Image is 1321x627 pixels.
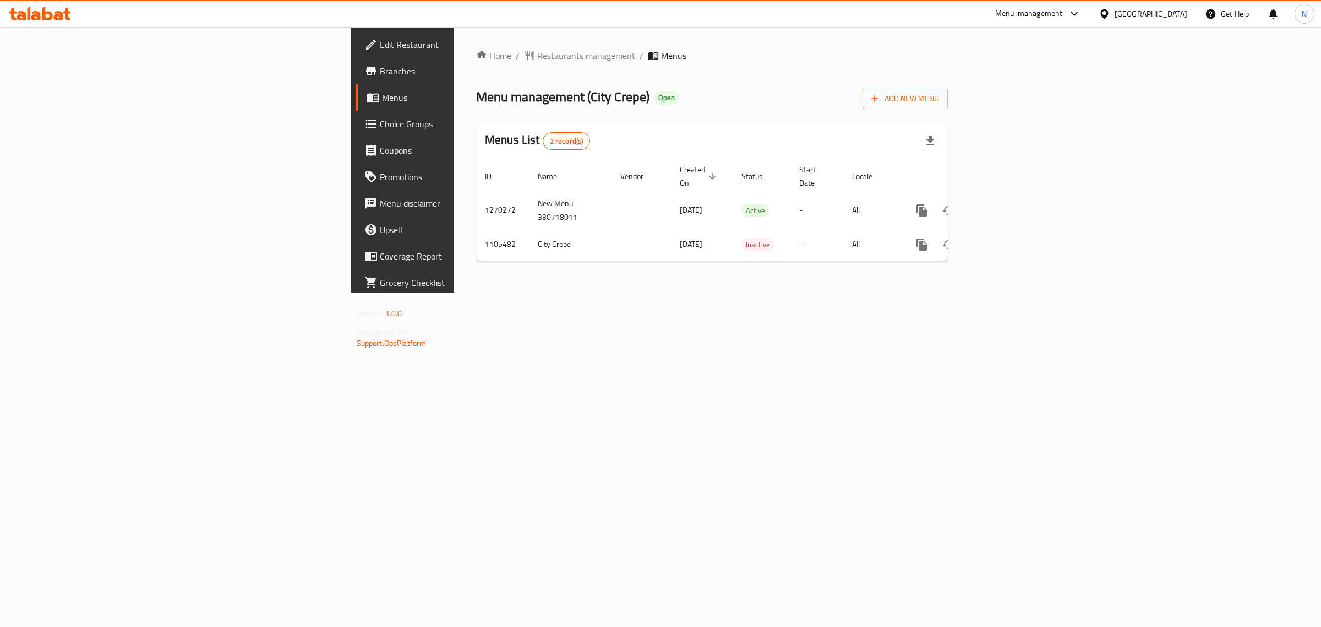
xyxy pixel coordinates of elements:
span: Locale [852,170,887,183]
span: N [1302,8,1307,20]
span: Add New Menu [871,92,939,106]
button: more [909,231,935,258]
div: Open [654,91,679,105]
a: Coverage Report [356,243,572,269]
div: Export file [917,128,943,154]
span: Coupons [380,144,563,157]
h2: Menus List [485,132,590,150]
span: Promotions [380,170,563,183]
span: 1.0.0 [385,306,402,321]
button: Change Status [935,231,962,258]
span: Menu disclaimer [380,197,563,210]
a: Choice Groups [356,111,572,137]
span: Menus [382,91,563,104]
span: Get support on: [357,325,407,339]
td: - [790,193,843,228]
a: Branches [356,58,572,84]
td: All [843,228,900,261]
span: Start Date [799,163,830,190]
span: Restaurants management [537,49,635,62]
a: Grocery Checklist [356,269,572,296]
span: Vendor [620,170,658,183]
span: Name [538,170,571,183]
span: Menus [661,49,686,62]
span: Choice Groups [380,117,563,131]
table: enhanced table [476,160,1023,262]
span: Edit Restaurant [380,38,563,51]
div: Menu-management [995,7,1063,20]
a: Menus [356,84,572,111]
span: [DATE] [680,203,702,217]
a: Support.OpsPlatform [357,336,427,350]
button: Change Status [935,197,962,224]
div: [GEOGRAPHIC_DATA] [1115,8,1187,20]
a: Coupons [356,137,572,164]
span: Branches [380,64,563,78]
a: Restaurants management [524,49,635,62]
th: Actions [900,160,1023,193]
span: Active [741,204,769,217]
a: Promotions [356,164,572,190]
span: [DATE] [680,237,702,251]
span: Created On [680,163,719,190]
span: Open [654,93,679,102]
span: Upsell [380,223,563,236]
button: Add New Menu [863,89,948,109]
span: ID [485,170,506,183]
span: Status [741,170,777,183]
span: 2 record(s) [543,136,590,147]
span: Version: [357,306,384,321]
span: Inactive [741,239,774,251]
a: Upsell [356,217,572,243]
td: All [843,193,900,228]
button: more [909,197,935,224]
td: - [790,228,843,261]
li: / [640,49,643,62]
nav: breadcrumb [476,49,948,62]
span: Coverage Report [380,250,563,263]
div: Total records count [543,132,591,150]
a: Menu disclaimer [356,190,572,217]
span: Grocery Checklist [380,276,563,289]
a: Edit Restaurant [356,31,572,58]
